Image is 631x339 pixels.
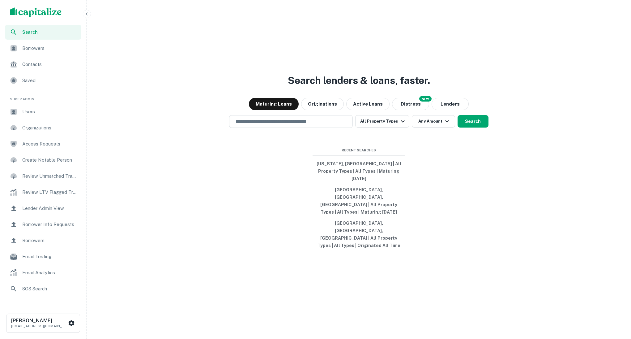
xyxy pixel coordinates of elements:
[22,45,78,52] span: Borrowers
[5,120,81,135] a: Organizations
[5,89,81,104] li: Super Admin
[22,253,78,260] span: Email Testing
[5,153,81,167] a: Create Notable Person
[22,140,78,148] span: Access Requests
[346,98,390,110] button: Active Loans
[5,57,81,72] a: Contacts
[412,115,455,128] button: Any Amount
[22,156,78,164] span: Create Notable Person
[22,269,78,276] span: Email Analytics
[313,184,405,218] button: [GEOGRAPHIC_DATA], [GEOGRAPHIC_DATA], [GEOGRAPHIC_DATA] | All Property Types | All Types | Maturi...
[22,237,78,244] span: Borrowers
[392,98,429,110] button: Search distressed loans with lien and other non-mortgage details.
[600,289,631,319] iframe: Chat Widget
[22,285,78,293] span: SOS Search
[5,25,81,40] a: Search
[5,104,81,119] a: Users
[11,318,67,323] h6: [PERSON_NAME]
[313,218,405,251] button: [GEOGRAPHIC_DATA], [GEOGRAPHIC_DATA], [GEOGRAPHIC_DATA] | All Property Types | All Types | Origin...
[10,7,62,17] img: capitalize-logo.png
[249,98,299,110] button: Maturing Loans
[22,172,78,180] span: Review Unmatched Transactions
[313,148,405,153] span: Recent Searches
[5,201,81,216] a: Lender Admin View
[5,73,81,88] a: Saved
[22,61,78,68] span: Contacts
[22,29,78,36] span: Search
[5,137,81,151] a: Access Requests
[5,233,81,248] a: Borrowers
[5,281,81,296] a: SOS Search
[22,108,78,115] span: Users
[22,124,78,132] span: Organizations
[5,249,81,264] a: Email Testing
[6,314,80,333] button: [PERSON_NAME][EMAIL_ADDRESS][DOMAIN_NAME]
[432,98,469,110] button: Lenders
[5,169,81,184] a: Review Unmatched Transactions
[5,185,81,200] a: Review LTV Flagged Transactions
[458,115,488,128] button: Search
[5,265,81,280] a: Email Analytics
[355,115,409,128] button: All Property Types
[419,96,432,102] div: NEW
[22,189,78,196] span: Review LTV Flagged Transactions
[22,221,78,228] span: Borrower Info Requests
[22,77,78,84] span: Saved
[5,217,81,232] a: Borrower Info Requests
[5,41,81,56] a: Borrowers
[288,73,430,88] h3: Search lenders & loans, faster.
[301,98,344,110] button: Originations
[313,158,405,184] button: [US_STATE], [GEOGRAPHIC_DATA] | All Property Types | All Types | Maturing [DATE]
[22,205,78,212] span: Lender Admin View
[11,323,67,329] p: [EMAIL_ADDRESS][DOMAIN_NAME]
